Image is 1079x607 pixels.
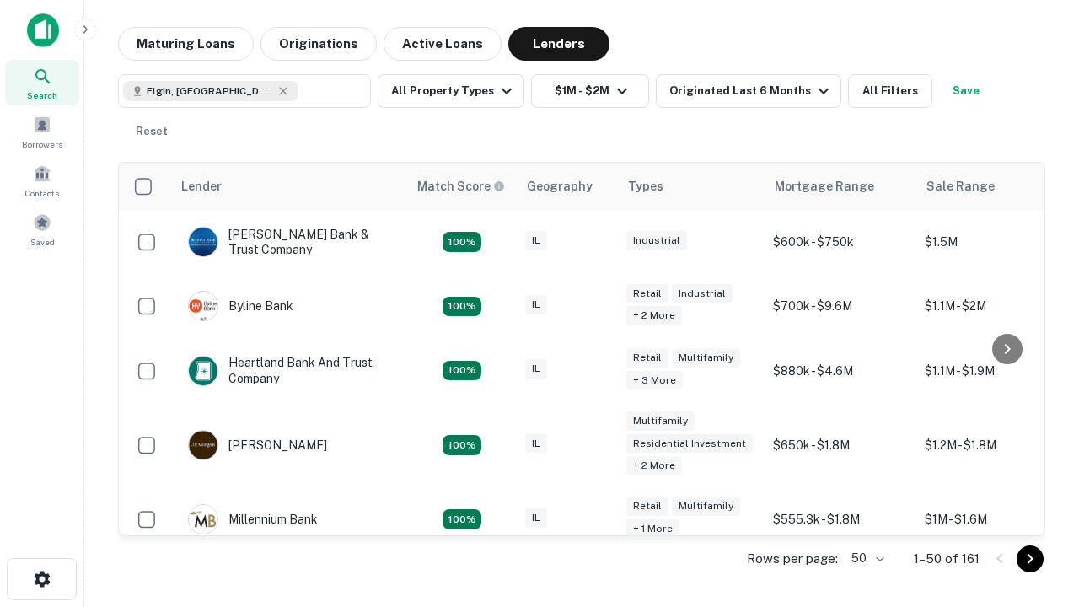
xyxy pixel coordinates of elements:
th: Mortgage Range [765,163,916,210]
div: [PERSON_NAME] [188,430,327,460]
div: Multifamily [672,497,740,516]
div: Lender [181,176,222,196]
img: capitalize-icon.png [27,13,59,47]
button: Go to next page [1017,545,1044,572]
div: 50 [845,546,887,571]
td: $880k - $4.6M [765,338,916,402]
th: Capitalize uses an advanced AI algorithm to match your search with the best lender. The match sco... [407,163,517,210]
div: IL [525,508,547,528]
div: Matching Properties: 16, hasApolloMatch: undefined [443,509,481,529]
div: Matching Properties: 28, hasApolloMatch: undefined [443,232,481,252]
iframe: Chat Widget [995,472,1079,553]
a: Search [5,60,79,105]
td: $1.1M - $1.9M [916,338,1068,402]
td: $700k - $9.6M [765,274,916,338]
button: Reset [125,115,179,148]
img: picture [189,292,217,320]
span: Borrowers [22,137,62,151]
div: [PERSON_NAME] Bank & Trust Company [188,227,390,257]
button: Active Loans [384,27,502,61]
div: Residential Investment [626,434,753,454]
div: IL [525,295,547,314]
td: $1.1M - $2M [916,274,1068,338]
div: Multifamily [626,411,695,431]
div: + 2 more [626,456,682,475]
div: Matching Properties: 24, hasApolloMatch: undefined [443,435,481,455]
div: IL [525,359,547,379]
button: Maturing Loans [118,27,254,61]
div: + 2 more [626,306,682,325]
a: Saved [5,207,79,252]
td: $1.5M [916,210,1068,274]
button: $1M - $2M [531,74,649,108]
th: Types [618,163,765,210]
div: Retail [626,284,668,303]
td: $1.2M - $1.8M [916,403,1068,488]
div: Matching Properties: 20, hasApolloMatch: undefined [443,361,481,381]
div: IL [525,231,547,250]
td: $650k - $1.8M [765,403,916,488]
span: Saved [30,235,55,249]
td: $1M - $1.6M [916,487,1068,551]
button: Lenders [508,27,609,61]
div: IL [525,434,547,454]
div: Types [628,176,663,196]
div: Matching Properties: 17, hasApolloMatch: undefined [443,297,481,317]
div: Byline Bank [188,291,293,321]
span: Contacts [25,186,59,200]
img: picture [189,228,217,256]
div: + 3 more [626,371,683,390]
td: $555.3k - $1.8M [765,487,916,551]
a: Borrowers [5,109,79,154]
div: Sale Range [926,176,995,196]
div: Millennium Bank [188,504,318,534]
button: Save your search to get updates of matches that match your search criteria. [939,74,993,108]
div: Retail [626,348,668,368]
div: Capitalize uses an advanced AI algorithm to match your search with the best lender. The match sco... [417,177,505,196]
p: 1–50 of 161 [914,549,980,569]
button: Originations [260,27,377,61]
div: Retail [626,497,668,516]
div: Multifamily [672,348,740,368]
img: picture [189,505,217,534]
a: Contacts [5,158,79,203]
th: Lender [171,163,407,210]
span: Elgin, [GEOGRAPHIC_DATA], [GEOGRAPHIC_DATA] [147,83,273,99]
img: picture [189,357,217,385]
span: Search [27,89,57,102]
button: All Property Types [378,74,524,108]
div: Industrial [672,284,733,303]
div: Originated Last 6 Months [669,81,834,101]
button: All Filters [848,74,932,108]
div: Heartland Bank And Trust Company [188,355,390,385]
th: Sale Range [916,163,1068,210]
div: + 1 more [626,519,679,539]
th: Geography [517,163,618,210]
img: picture [189,431,217,459]
p: Rows per page: [747,549,838,569]
div: Mortgage Range [775,176,874,196]
div: Geography [527,176,593,196]
h6: Match Score [417,177,502,196]
div: Industrial [626,231,687,250]
td: $600k - $750k [765,210,916,274]
button: Originated Last 6 Months [656,74,841,108]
